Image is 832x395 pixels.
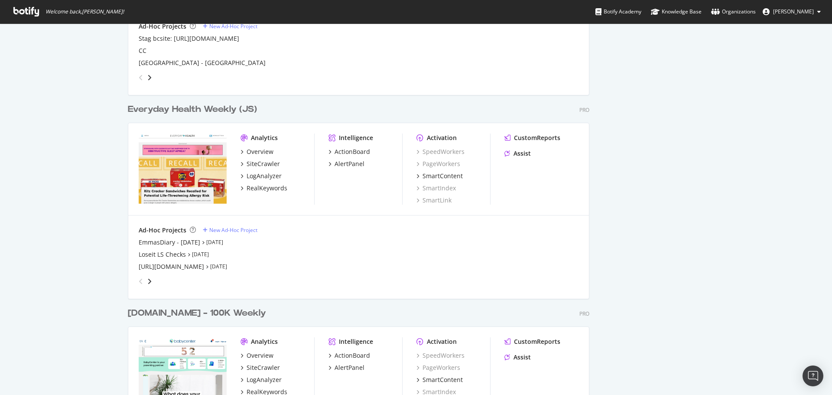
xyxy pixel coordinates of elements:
[240,160,280,168] a: SiteCrawler
[513,353,531,362] div: Assist
[128,103,257,116] div: Everyday Health Weekly (JS)
[251,337,278,346] div: Analytics
[328,160,364,168] a: AlertPanel
[139,134,227,204] img: everydayhealth.com
[335,160,364,168] div: AlertPanel
[247,363,280,372] div: SiteCrawler
[240,351,273,360] a: Overview
[335,351,370,360] div: ActionBoard
[427,337,457,346] div: Activation
[240,363,280,372] a: SiteCrawler
[128,307,266,320] div: [DOMAIN_NAME] - 100K Weekly
[504,353,531,362] a: Assist
[45,8,124,15] span: Welcome back, [PERSON_NAME] !
[247,375,282,384] div: LogAnalyzer
[416,375,463,384] a: SmartContent
[579,310,589,317] div: Pro
[711,7,756,16] div: Organizations
[128,307,270,320] a: [DOMAIN_NAME] - 100K Weekly
[514,337,560,346] div: CustomReports
[422,375,463,384] div: SmartContent
[139,250,186,259] a: Loseit LS Checks
[251,134,278,142] div: Analytics
[416,184,456,193] a: SmartIndex
[335,363,364,372] div: AlertPanel
[139,226,186,235] div: Ad-Hoc Projects
[427,134,457,142] div: Activation
[422,172,463,180] div: SmartContent
[240,147,273,156] a: Overview
[416,351,465,360] a: SpeedWorkers
[206,238,223,246] a: [DATE]
[240,184,287,193] a: RealKeywords
[513,149,531,158] div: Assist
[504,337,560,346] a: CustomReports
[139,59,266,67] a: [GEOGRAPHIC_DATA] - [GEOGRAPHIC_DATA]
[504,149,531,158] a: Assist
[339,337,373,346] div: Intelligence
[139,46,146,55] a: CC
[209,226,257,234] div: New Ad-Hoc Project
[146,73,153,82] div: angle-right
[240,172,282,180] a: LogAnalyzer
[139,262,204,271] a: [URL][DOMAIN_NAME]
[803,366,823,386] div: Open Intercom Messenger
[192,251,209,258] a: [DATE]
[773,8,814,15] span: Bill Elward
[651,7,702,16] div: Knowledge Base
[247,172,282,180] div: LogAnalyzer
[595,7,641,16] div: Botify Academy
[339,134,373,142] div: Intelligence
[139,22,186,31] div: Ad-Hoc Projects
[139,34,239,43] a: Stag bcsite: [URL][DOMAIN_NAME]
[416,363,460,372] a: PageWorkers
[504,134,560,142] a: CustomReports
[247,160,280,168] div: SiteCrawler
[247,184,287,193] div: RealKeywords
[328,363,364,372] a: AlertPanel
[139,238,200,247] a: EmmasDiary - [DATE]
[335,147,370,156] div: ActionBoard
[146,277,153,286] div: angle-right
[579,106,589,114] div: Pro
[328,351,370,360] a: ActionBoard
[135,71,146,85] div: angle-left
[209,23,257,30] div: New Ad-Hoc Project
[240,375,282,384] a: LogAnalyzer
[203,23,257,30] a: New Ad-Hoc Project
[135,274,146,288] div: angle-left
[416,172,463,180] a: SmartContent
[416,147,465,156] a: SpeedWorkers
[328,147,370,156] a: ActionBoard
[514,134,560,142] div: CustomReports
[416,160,460,168] a: PageWorkers
[247,147,273,156] div: Overview
[210,263,227,270] a: [DATE]
[416,196,452,205] a: SmartLink
[247,351,273,360] div: Overview
[128,103,260,116] a: Everyday Health Weekly (JS)
[203,226,257,234] a: New Ad-Hoc Project
[756,5,828,19] button: [PERSON_NAME]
